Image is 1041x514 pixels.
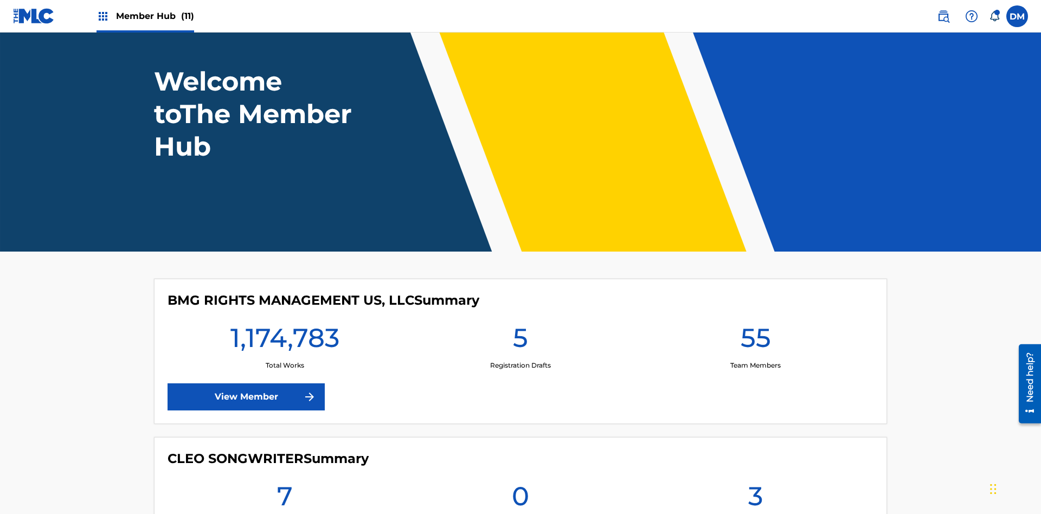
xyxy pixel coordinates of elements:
[97,10,110,23] img: Top Rightsholders
[490,361,551,370] p: Registration Drafts
[1006,5,1028,27] div: User Menu
[181,11,194,21] span: (11)
[989,11,1000,22] div: Notifications
[513,322,528,361] h1: 5
[961,5,982,27] div: Help
[937,10,950,23] img: search
[168,451,369,467] h4: CLEO SONGWRITER
[230,322,339,361] h1: 1,174,783
[168,383,325,410] a: View Member
[13,8,55,24] img: MLC Logo
[154,65,357,163] h1: Welcome to The Member Hub
[933,5,954,27] a: Public Search
[987,462,1041,514] iframe: Chat Widget
[730,361,781,370] p: Team Members
[1011,340,1041,429] iframe: Resource Center
[266,361,304,370] p: Total Works
[116,10,194,22] span: Member Hub
[741,322,771,361] h1: 55
[168,292,479,309] h4: BMG RIGHTS MANAGEMENT US, LLC
[965,10,978,23] img: help
[990,473,997,505] div: Drag
[303,390,316,403] img: f7272a7cc735f4ea7f67.svg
